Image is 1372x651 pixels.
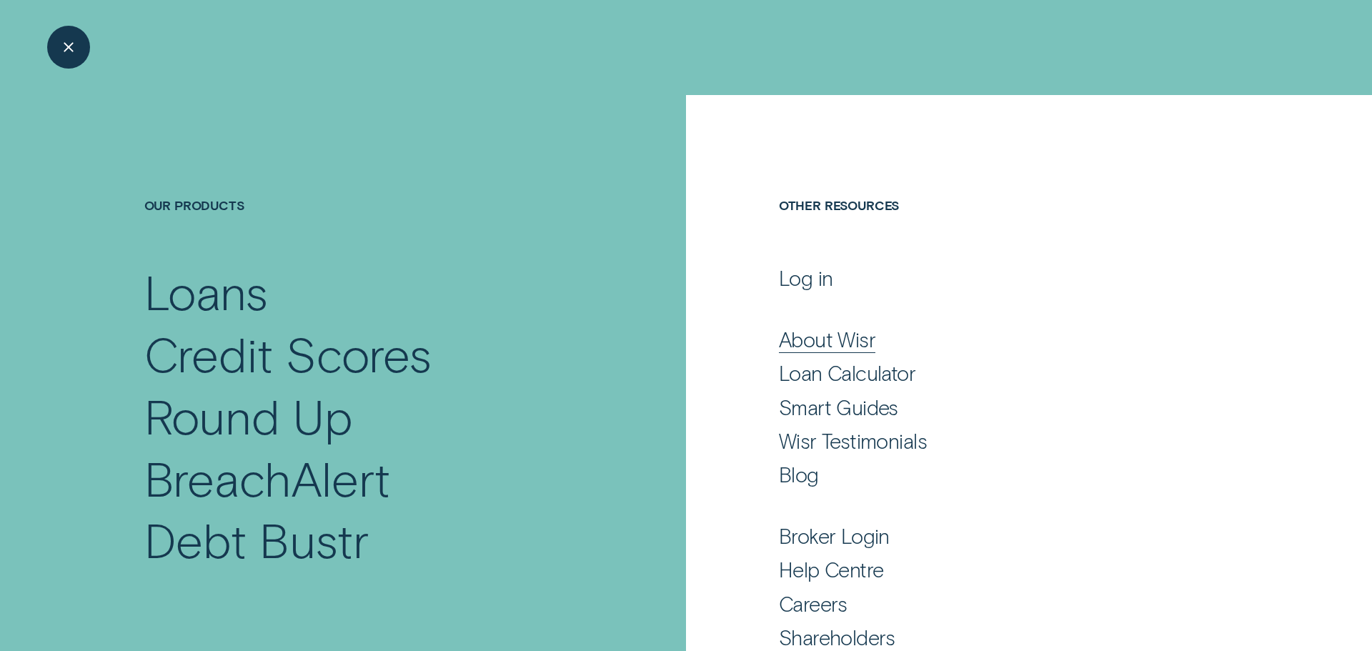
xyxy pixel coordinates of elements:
[779,523,1227,549] a: Broker Login
[779,428,927,454] div: Wisr Testimonials
[779,360,1227,386] a: Loan Calculator
[144,261,268,323] div: Loans
[779,591,847,617] div: Careers
[144,447,587,510] a: BreachAlert
[779,360,915,386] div: Loan Calculator
[779,394,1227,420] a: Smart Guides
[779,327,875,352] div: About Wisr
[779,591,1227,617] a: Careers
[144,197,587,262] h4: Our Products
[779,557,884,582] div: Help Centre
[144,323,587,385] a: Credit Scores
[779,523,890,549] div: Broker Login
[144,509,587,571] a: Debt Bustr
[779,625,895,650] div: Shareholders
[144,261,587,323] a: Loans
[144,385,587,447] a: Round Up
[779,428,1227,454] a: Wisr Testimonials
[144,385,353,447] div: Round Up
[779,625,1227,650] a: Shareholders
[779,462,819,487] div: Blog
[779,462,1227,487] a: Blog
[779,327,1227,352] a: About Wisr
[144,447,391,510] div: BreachAlert
[144,323,432,385] div: Credit Scores
[779,557,1227,582] a: Help Centre
[779,394,898,420] div: Smart Guides
[779,265,833,291] div: Log in
[779,197,1227,262] h4: Other Resources
[144,509,369,571] div: Debt Bustr
[779,265,1227,291] a: Log in
[47,26,90,69] button: Close Menu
